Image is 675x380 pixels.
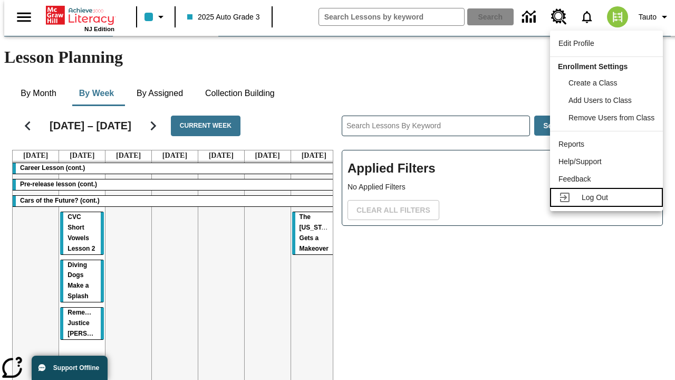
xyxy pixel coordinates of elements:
[558,62,628,71] span: Enrollment Settings
[558,157,602,166] span: Help/Support
[568,96,632,104] span: Add Users to Class
[582,193,608,202] span: Log Out
[568,113,654,122] span: Remove Users from Class
[568,79,618,87] span: Create a Class
[558,175,591,183] span: Feedback
[558,39,594,47] span: Edit Profile
[558,140,584,148] span: Reports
